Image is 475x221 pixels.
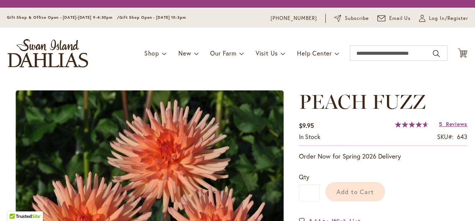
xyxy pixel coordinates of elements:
[429,15,468,22] span: Log In/Register
[457,133,467,141] div: 643
[7,15,119,20] span: Gift Shop & Office Open - [DATE]-[DATE] 9-4:30pm /
[299,121,314,129] span: $9.95
[439,120,467,128] a: 5 Reviews
[377,15,411,22] a: Email Us
[446,120,467,128] span: Reviews
[271,15,317,22] a: [PHONE_NUMBER]
[299,152,467,161] p: Order Now for Spring 2026 Delivery
[389,15,411,22] span: Email Us
[395,121,429,128] div: 93%
[345,15,369,22] span: Subscribe
[119,15,186,20] span: Gift Shop Open - [DATE] 10-3pm
[334,15,369,22] a: Subscribe
[297,49,332,57] span: Help Center
[437,133,454,141] strong: SKU
[299,133,320,141] div: Availability
[299,133,320,141] span: In stock
[439,120,442,128] span: 5
[8,39,88,67] a: store logo
[144,49,159,57] span: Shop
[256,49,278,57] span: Visit Us
[210,49,236,57] span: Our Farm
[299,90,426,114] span: PEACH FUZZ
[433,47,440,60] button: Search
[178,49,191,57] span: New
[419,15,468,22] a: Log In/Register
[299,173,309,181] span: Qty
